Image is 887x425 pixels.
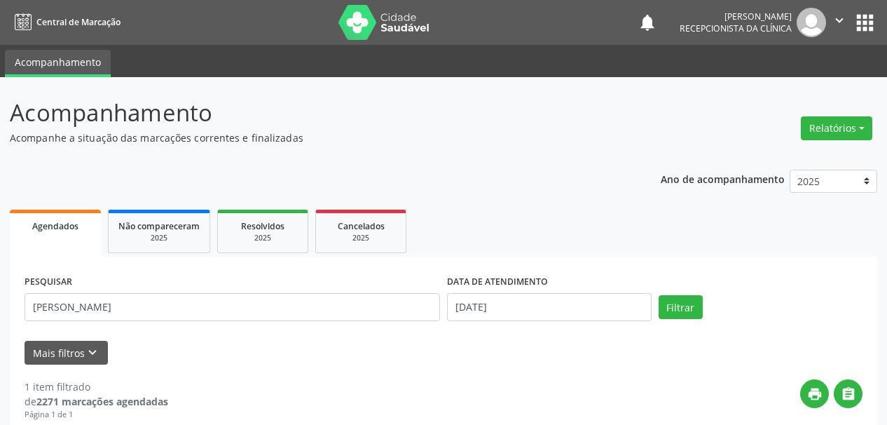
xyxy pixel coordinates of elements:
[680,22,792,34] span: Recepcionista da clínica
[680,11,792,22] div: [PERSON_NAME]
[853,11,877,35] button: apps
[326,233,396,243] div: 2025
[5,50,111,77] a: Acompanhamento
[10,95,617,130] p: Acompanhamento
[25,409,168,421] div: Página 1 de 1
[10,11,121,34] a: Central de Marcação
[807,386,823,402] i: print
[32,220,78,232] span: Agendados
[10,130,617,145] p: Acompanhe a situação das marcações correntes e finalizadas
[801,116,872,140] button: Relatórios
[826,8,853,37] button: 
[241,220,284,232] span: Resolvidos
[118,233,200,243] div: 2025
[447,293,652,321] input: Selecione um intervalo
[25,271,72,293] label: PESQUISAR
[85,345,100,360] i: keyboard_arrow_down
[36,16,121,28] span: Central de Marcação
[661,170,785,187] p: Ano de acompanhamento
[659,295,703,319] button: Filtrar
[25,394,168,409] div: de
[834,379,862,408] button: 
[800,379,829,408] button: print
[832,13,847,28] i: 
[25,379,168,394] div: 1 item filtrado
[228,233,298,243] div: 2025
[25,341,108,365] button: Mais filtroskeyboard_arrow_down
[447,271,548,293] label: DATA DE ATENDIMENTO
[841,386,856,402] i: 
[638,13,657,32] button: notifications
[797,8,826,37] img: img
[118,220,200,232] span: Não compareceram
[338,220,385,232] span: Cancelados
[36,395,168,408] strong: 2271 marcações agendadas
[25,293,440,321] input: Nome, CNS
